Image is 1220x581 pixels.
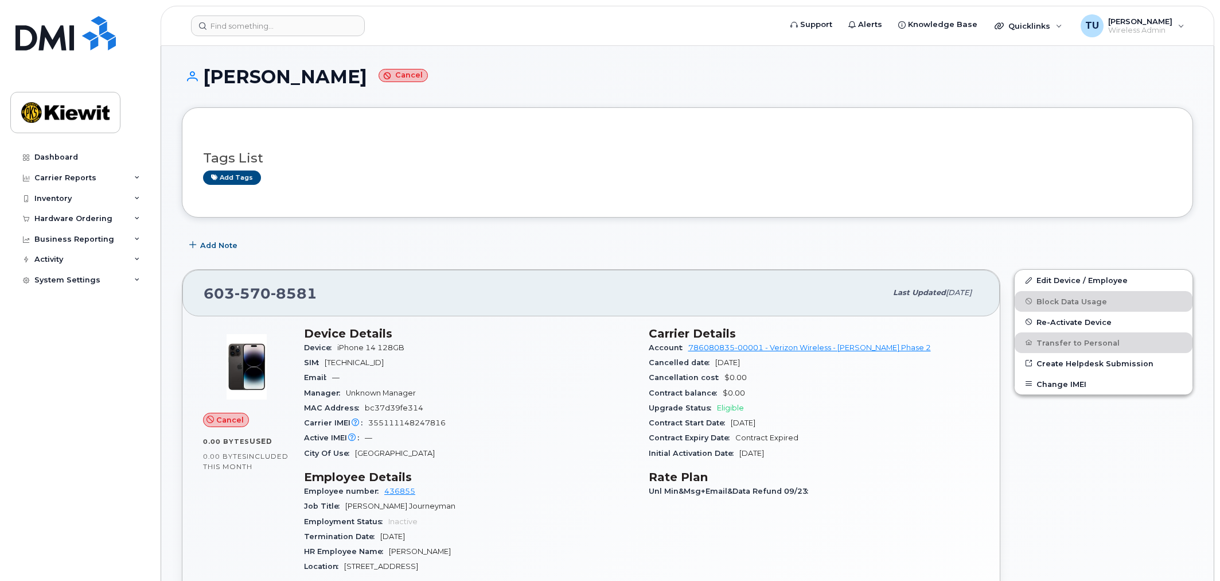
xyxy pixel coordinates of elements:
[250,437,272,446] span: used
[304,517,388,526] span: Employment Status
[1015,353,1192,374] a: Create Helpdesk Submission
[649,433,735,442] span: Contract Expiry Date
[337,343,404,352] span: iPhone 14 128GB
[735,433,798,442] span: Contract Expired
[368,419,446,427] span: 355111148247816
[384,487,415,495] a: 436855
[344,562,418,571] span: [STREET_ADDRESS]
[649,419,731,427] span: Contract Start Date
[365,404,423,412] span: bc37d39fe314
[235,285,271,302] span: 570
[1015,332,1192,353] button: Transfer to Personal
[739,449,764,458] span: [DATE]
[325,358,384,367] span: [TECHNICAL_ID]
[717,404,744,412] span: Eligible
[304,487,384,495] span: Employee number
[346,389,416,397] span: Unknown Manager
[1015,270,1192,290] a: Edit Device / Employee
[304,389,346,397] span: Manager
[304,358,325,367] span: SIM
[203,171,261,185] a: Add tags
[304,532,380,541] span: Termination Date
[304,547,389,556] span: HR Employee Name
[203,151,1172,165] h3: Tags List
[200,240,237,251] span: Add Note
[379,69,428,82] small: Cancel
[649,389,723,397] span: Contract balance
[304,449,355,458] span: City Of Use
[715,358,740,367] span: [DATE]
[1015,291,1192,312] button: Block Data Usage
[388,517,418,526] span: Inactive
[649,373,724,382] span: Cancellation cost
[182,235,247,255] button: Add Note
[1015,374,1192,394] button: Change IMEI
[389,547,451,556] span: [PERSON_NAME]
[355,449,435,458] span: [GEOGRAPHIC_DATA]
[182,67,1193,87] h1: [PERSON_NAME]
[304,343,337,352] span: Device
[203,452,247,460] span: 0.00 Bytes
[212,332,281,401] img: image20231002-3703462-njx0qo.jpeg
[332,373,340,382] span: —
[649,358,715,367] span: Cancelled date
[1170,531,1211,572] iframe: Messenger Launcher
[304,562,344,571] span: Location
[380,532,405,541] span: [DATE]
[1015,312,1192,332] button: Re-Activate Device
[203,452,289,471] span: included this month
[688,343,931,352] a: 786080835-00001 - Verizon Wireless - [PERSON_NAME] Phase 2
[723,389,745,397] span: $0.00
[304,404,365,412] span: MAC Address
[649,470,980,484] h3: Rate Plan
[893,288,946,297] span: Last updated
[345,502,455,510] span: [PERSON_NAME] Journeyman
[946,288,972,297] span: [DATE]
[1036,317,1112,326] span: Re-Activate Device
[304,502,345,510] span: Job Title
[649,343,688,352] span: Account
[204,285,317,302] span: 603
[216,415,244,425] span: Cancel
[649,487,814,495] span: Unl Min&Msg+Email&Data Refund 09/23
[724,373,747,382] span: $0.00
[649,327,980,340] h3: Carrier Details
[271,285,317,302] span: 8581
[304,419,368,427] span: Carrier IMEI
[304,470,635,484] h3: Employee Details
[365,433,372,442] span: —
[649,404,717,412] span: Upgrade Status
[304,327,635,340] h3: Device Details
[203,437,250,446] span: 0.00 Bytes
[649,449,739,458] span: Initial Activation Date
[304,373,332,382] span: Email
[304,433,365,442] span: Active IMEI
[731,419,755,427] span: [DATE]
